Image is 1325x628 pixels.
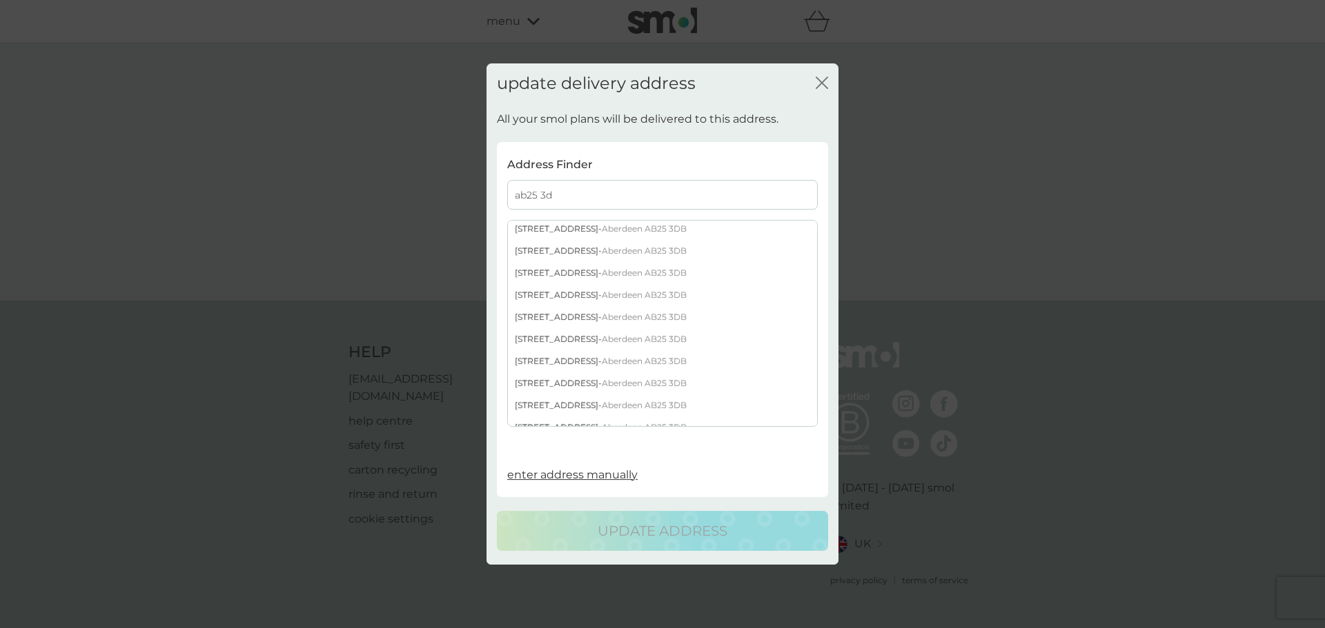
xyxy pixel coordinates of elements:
[508,285,817,307] div: [STREET_ADDRESS] -
[507,156,593,174] p: Address Finder
[508,417,817,439] div: [STREET_ADDRESS] -
[602,290,687,301] span: Aberdeen AB25 3DB
[508,307,817,329] div: [STREET_ADDRESS] -
[507,468,638,481] span: enter address manually
[508,263,817,285] div: [STREET_ADDRESS] -
[602,312,687,323] span: Aberdeen AB25 3DB
[508,329,817,351] div: [STREET_ADDRESS] -
[508,241,817,263] div: [STREET_ADDRESS] -
[602,224,687,234] span: Aberdeen AB25 3DB
[508,395,817,417] div: [STREET_ADDRESS] -
[602,334,687,345] span: Aberdeen AB25 3DB
[598,520,727,542] p: update address
[602,268,687,278] span: Aberdeen AB25 3DB
[602,378,687,389] span: Aberdeen AB25 3DB
[507,466,638,484] button: enter address manually
[497,110,778,128] p: All your smol plans will be delivered to this address.
[816,77,828,91] button: close
[508,351,817,373] div: [STREET_ADDRESS] -
[602,423,687,433] span: Aberdeen AB25 3DB
[602,401,687,411] span: Aberdeen AB25 3DB
[497,74,696,94] h2: update delivery address
[602,356,687,367] span: Aberdeen AB25 3DB
[497,511,828,551] button: update address
[508,373,817,395] div: [STREET_ADDRESS] -
[602,246,687,256] span: Aberdeen AB25 3DB
[508,219,817,241] div: [STREET_ADDRESS] -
